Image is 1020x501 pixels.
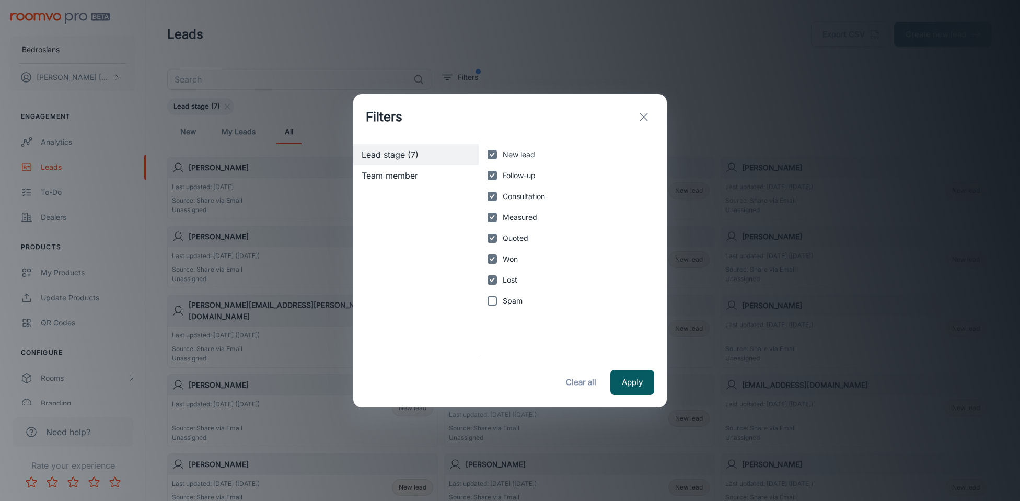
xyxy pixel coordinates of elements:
button: Apply [610,370,654,395]
span: New lead [503,149,535,160]
span: Team member [362,169,470,182]
span: Spam [503,295,523,307]
div: Lead stage (7) [353,144,479,165]
span: Consultation [503,191,545,202]
span: Measured [503,212,537,223]
span: Lead stage (7) [362,148,470,161]
span: Quoted [503,232,528,244]
h1: Filters [366,108,402,126]
button: Clear all [560,370,602,395]
span: Lost [503,274,517,286]
div: Team member [353,165,479,186]
button: exit [633,107,654,127]
span: Follow-up [503,170,536,181]
span: Won [503,253,518,265]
